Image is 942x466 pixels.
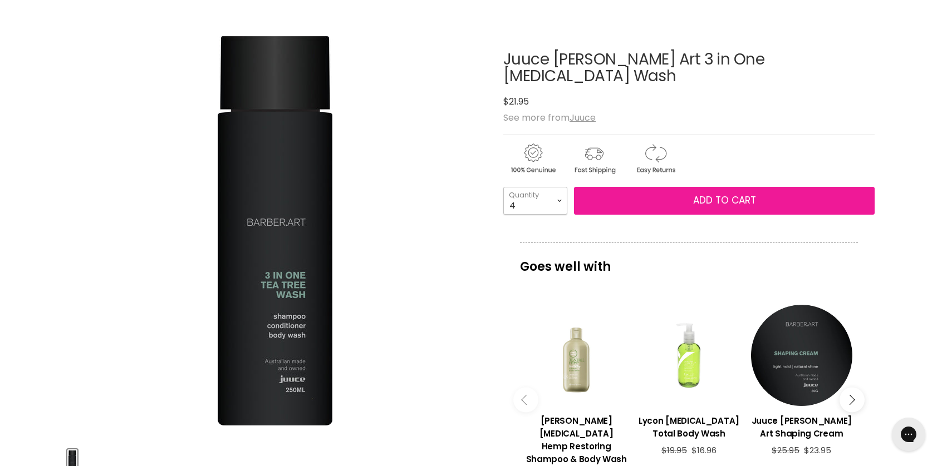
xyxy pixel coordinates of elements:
img: returns.gif [626,142,685,176]
span: Add to cart [693,194,756,207]
iframe: Gorgias live chat messenger [886,414,931,455]
img: genuine.gif [503,142,562,176]
p: Goes well with [520,242,858,279]
img: shipping.gif [565,142,624,176]
span: $21.95 [503,95,529,108]
button: Add to cart [574,187,875,215]
a: View product:Lycon Tea Tree Total Body Wash [638,406,739,445]
img: Juuce Barber Art 3 in One Tea Tree Wash [218,36,332,425]
select: Quantity [503,187,567,215]
span: $16.96 [691,444,717,456]
span: $23.95 [804,444,831,456]
span: See more from [503,111,596,124]
h1: Juuce [PERSON_NAME] Art 3 in One [MEDICAL_DATA] Wash [503,51,875,86]
span: $25.95 [772,444,799,456]
div: Juuce Barber Art 3 in One Tea Tree Wash image. Click or Scroll to Zoom. [67,23,483,439]
a: Juuce [570,111,596,124]
h3: Lycon [MEDICAL_DATA] Total Body Wash [638,414,739,440]
h3: Juuce [PERSON_NAME] Art Shaping Cream [751,414,852,440]
span: $19.95 [661,444,687,456]
h3: [PERSON_NAME] [MEDICAL_DATA] Hemp Restoring Shampoo & Body Wash [526,414,627,465]
a: View product:Juuce Barber Art Shaping Cream [751,406,852,445]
